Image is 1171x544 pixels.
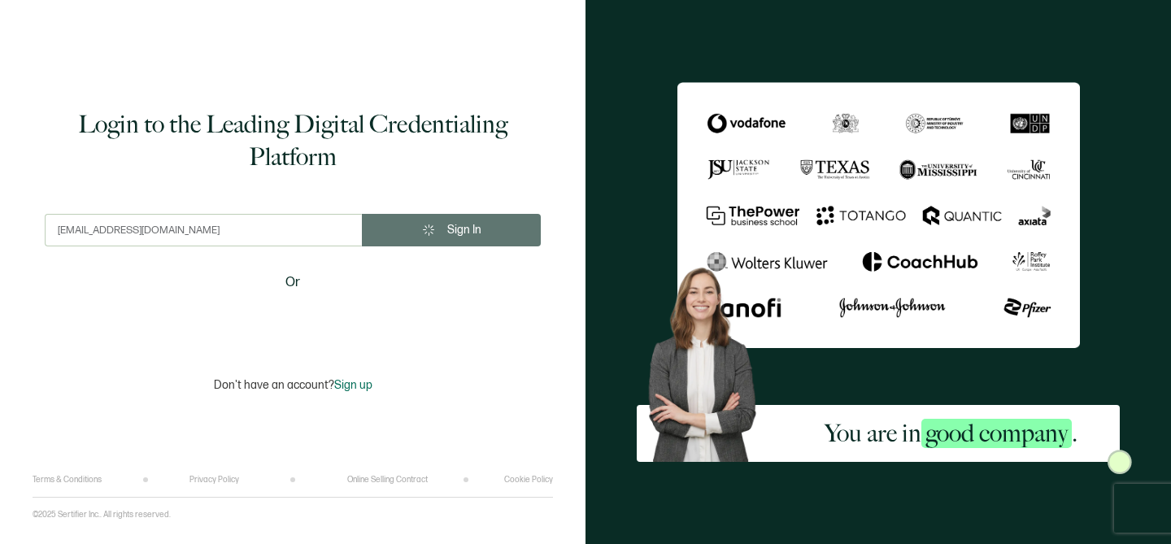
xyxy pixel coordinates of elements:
[504,475,553,485] a: Cookie Policy
[334,378,372,392] span: Sign up
[677,82,1080,347] img: Sertifier Login - You are in <span class="strong-h">good company</span>.
[637,258,781,461] img: Sertifier Login - You are in <span class="strong-h">good company</span>. Hero
[33,510,171,520] p: ©2025 Sertifier Inc.. All rights reserved.
[189,475,239,485] a: Privacy Policy
[45,108,541,173] h1: Login to the Leading Digital Credentialing Platform
[892,360,1171,544] iframe: Chat Widget
[214,378,372,392] p: Don't have an account?
[191,303,394,339] iframe: Sign in with Google Button
[347,475,428,485] a: Online Selling Contract
[33,475,102,485] a: Terms & Conditions
[45,214,362,246] input: Enter your work email address
[285,272,300,293] span: Or
[825,417,1077,450] h2: You are in .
